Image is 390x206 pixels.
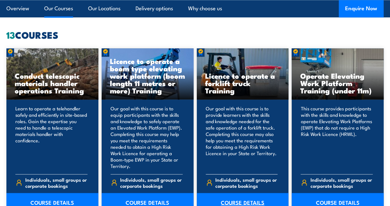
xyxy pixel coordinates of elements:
h2: COURSES [6,30,384,39]
span: Individuals, small groups or corporate bookings [215,176,278,188]
p: Learn to operate a telehandler safely and efficiently in site-based roles. Gain the expertise you... [15,105,87,169]
p: Our goal with this course is to equip participants with the skills and knowledge to safely operat... [111,105,183,169]
span: Individuals, small groups or corporate bookings [311,176,373,188]
p: This course provides participants with the skills and knowledge to operate Elevating Work Platfor... [301,105,373,169]
span: Individuals, small groups or corporate bookings [25,176,87,188]
span: Individuals, small groups or corporate bookings [120,176,182,188]
h3: Operate Elevating Work Platform Training (under 11m) [300,72,375,94]
strong: 13 [6,28,15,42]
p: Our goal with this course is to provide learners with the skills and knowledge needed for the saf... [206,105,278,169]
h3: Licence to operate a boom type elevating work platform (boom length 11 metres or more) Training [110,57,185,94]
h3: Licence to operate a forklift truck Training [205,72,280,94]
h3: Conduct telescopic materials handler operations Training [15,72,90,94]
